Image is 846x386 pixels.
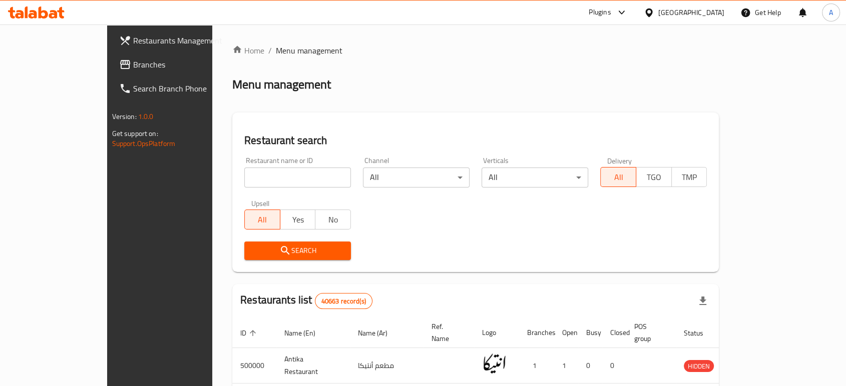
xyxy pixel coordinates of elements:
a: Restaurants Management [111,28,248,52]
label: Upsell [251,199,270,206]
div: Export file [691,289,715,313]
div: All [482,167,588,187]
button: TMP [671,167,707,187]
a: Support.OpsPlatform [112,137,176,150]
a: Search Branch Phone [111,76,248,100]
span: Get support on: [112,127,158,140]
span: TMP [676,170,703,184]
button: No [315,209,351,229]
span: 1.0.0 [138,110,154,123]
a: Home [232,44,264,56]
td: 1 [554,348,578,383]
h2: Restaurant search [244,133,707,148]
span: Yes [284,212,312,227]
span: Version: [112,110,137,123]
span: Ref. Name [432,320,462,344]
td: 500000 [232,348,276,383]
label: Delivery [607,157,632,164]
nav: breadcrumb [232,44,719,56]
span: All [249,212,276,227]
span: A [829,7,833,18]
td: 0 [602,348,626,383]
th: Branches [519,317,554,348]
img: Antika Restaurant [482,351,507,376]
td: مطعم أنتيكا [350,348,424,383]
span: Status [684,327,716,339]
div: All [363,167,470,187]
button: TGO [636,167,672,187]
input: Search for restaurant name or ID.. [244,167,351,187]
span: Name (En) [284,327,328,339]
div: Plugins [589,6,611,18]
td: 1 [519,348,554,383]
h2: Restaurants list [240,292,372,309]
span: 40663 record(s) [315,296,372,306]
h2: Menu management [232,76,331,92]
th: Logo [474,317,519,348]
th: Closed [602,317,626,348]
button: Yes [280,209,316,229]
span: Restaurants Management [133,34,240,46]
th: Open [554,317,578,348]
span: HIDDEN [684,360,714,372]
span: ID [240,327,259,339]
span: Menu management [276,44,342,56]
span: All [605,170,632,184]
li: / [268,44,272,56]
span: Name (Ar) [358,327,400,339]
div: Total records count [315,293,372,309]
th: Busy [578,317,602,348]
span: Search [252,244,343,257]
div: [GEOGRAPHIC_DATA] [658,7,724,18]
span: Search Branch Phone [133,82,240,94]
span: TGO [640,170,668,184]
span: No [319,212,347,227]
td: 0 [578,348,602,383]
a: Branches [111,52,248,76]
td: Antika Restaurant [276,348,350,383]
span: Branches [133,58,240,70]
button: All [600,167,636,187]
span: POS group [634,320,664,344]
button: Search [244,241,351,260]
button: All [244,209,280,229]
div: HIDDEN [684,360,714,372]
